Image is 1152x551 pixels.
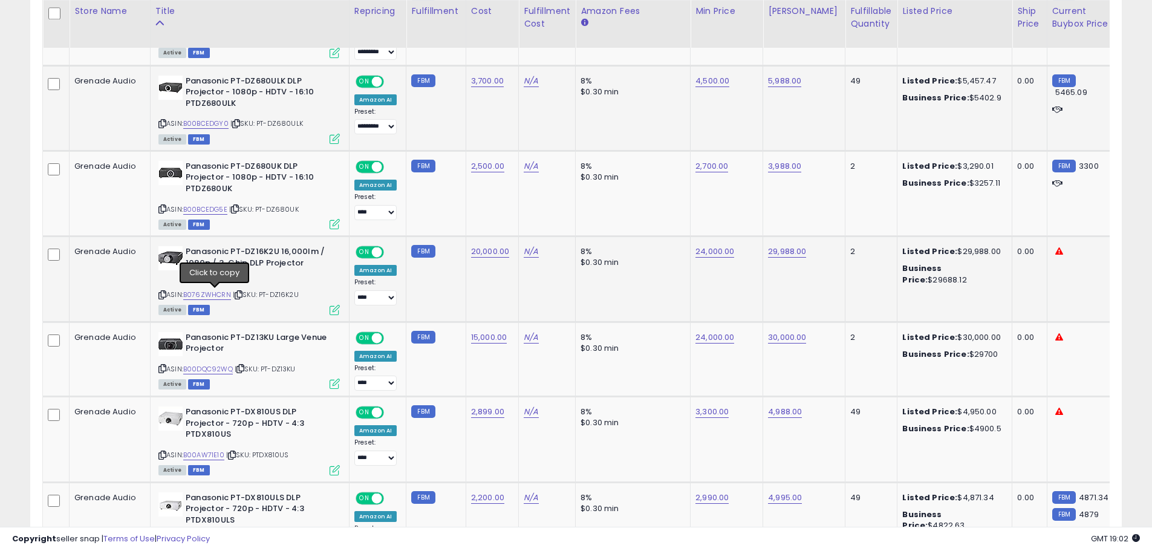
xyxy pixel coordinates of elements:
[74,161,141,172] div: Grenade Audio
[357,493,372,503] span: ON
[411,74,435,87] small: FBM
[188,305,210,315] span: FBM
[471,5,513,18] div: Cost
[902,92,969,103] b: Business Price:
[357,333,372,343] span: ON
[768,75,801,87] a: 5,988.00
[1091,533,1140,544] span: 2025-10-6 19:02 GMT
[411,491,435,504] small: FBM
[411,5,460,18] div: Fulfillment
[233,290,299,299] span: | SKU: PT-DZ16K2U
[158,246,340,313] div: ASIN:
[1017,246,1037,257] div: 0.00
[902,423,1003,434] div: $4900.5
[357,408,372,418] span: ON
[354,439,397,466] div: Preset:
[1052,74,1076,87] small: FBM
[1052,5,1115,30] div: Current Buybox Price
[354,425,397,436] div: Amazon AI
[902,5,1007,18] div: Listed Price
[695,75,729,87] a: 4,500.00
[354,511,397,522] div: Amazon AI
[902,262,942,285] b: Business Price:
[1079,509,1099,520] span: 4879
[695,160,728,172] a: 2,700.00
[1017,161,1037,172] div: 0.00
[850,332,888,343] div: 2
[902,263,1003,285] div: $29688.12
[354,278,397,305] div: Preset:
[357,76,372,86] span: ON
[229,204,299,214] span: | SKU: PT-DZ680UK
[183,450,224,460] a: B00AW71E10
[74,246,141,257] div: Grenade Audio
[581,492,681,503] div: 8%
[471,246,509,258] a: 20,000.00
[768,406,802,418] a: 4,988.00
[581,257,681,268] div: $0.30 min
[354,364,397,391] div: Preset:
[1052,491,1076,504] small: FBM
[158,492,183,517] img: 31PFZleIMXS._SL40_.jpg
[902,423,969,434] b: Business Price:
[411,245,435,258] small: FBM
[158,1,340,57] div: ASIN:
[188,465,210,475] span: FBM
[183,204,227,215] a: B00BCEDG5E
[902,76,1003,86] div: $5,457.47
[581,246,681,257] div: 8%
[768,331,806,344] a: 30,000.00
[186,161,333,198] b: Panasonic PT-DZ680UK DLP Projector - 1080p - HDTV - 16:10 PTDZ680UK
[471,492,504,504] a: 2,200.00
[902,160,957,172] b: Listed Price:
[186,406,333,443] b: Panasonic PT-DX810US DLP Projector - 720p - HDTV - 4:3 PTDX810US
[768,5,840,18] div: [PERSON_NAME]
[902,406,1003,417] div: $4,950.00
[902,509,1003,531] div: $4822.63
[768,492,802,504] a: 4,995.00
[382,161,402,172] span: OFF
[850,246,888,257] div: 2
[1052,160,1076,172] small: FBM
[902,509,942,531] b: Business Price:
[524,5,570,30] div: Fulfillment Cost
[188,379,210,390] span: FBM
[354,94,397,105] div: Amazon AI
[183,364,233,374] a: B00DQC92WQ
[850,161,888,172] div: 2
[1017,492,1037,503] div: 0.00
[581,343,681,354] div: $0.30 min
[382,408,402,418] span: OFF
[158,161,183,185] img: 41IDMyoNMWL._SL40_.jpg
[188,220,210,230] span: FBM
[581,417,681,428] div: $0.30 min
[230,119,303,128] span: | SKU: PT-DZ680ULK
[186,76,333,112] b: Panasonic PT-DZ680ULK DLP Projector - 1080p - HDTV - 16:10 PTDZ680ULK
[158,246,183,270] img: 419qQlv4hnL._SL40_.jpg
[850,5,892,30] div: Fulfillable Quantity
[768,246,806,258] a: 29,988.00
[1052,508,1076,521] small: FBM
[12,533,56,544] strong: Copyright
[411,331,435,344] small: FBM
[902,93,1003,103] div: $5402.9
[382,333,402,343] span: OFF
[581,503,681,514] div: $0.30 min
[158,406,340,474] div: ASIN:
[902,492,957,503] b: Listed Price:
[186,492,333,529] b: Panasonic PT-DX810ULS DLP Projector - 720p - HDTV - 4:3 PTDX810ULS
[902,161,1003,172] div: $3,290.01
[581,172,681,183] div: $0.30 min
[158,48,186,58] span: All listings currently available for purchase on Amazon
[581,332,681,343] div: 8%
[158,220,186,230] span: All listings currently available for purchase on Amazon
[850,76,888,86] div: 49
[768,160,801,172] a: 3,988.00
[524,406,538,418] a: N/A
[226,450,289,460] span: | SKU: PTDX810US
[695,5,758,18] div: Min Price
[357,161,372,172] span: ON
[1055,86,1087,98] span: 5465.09
[524,492,538,504] a: N/A
[411,405,435,418] small: FBM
